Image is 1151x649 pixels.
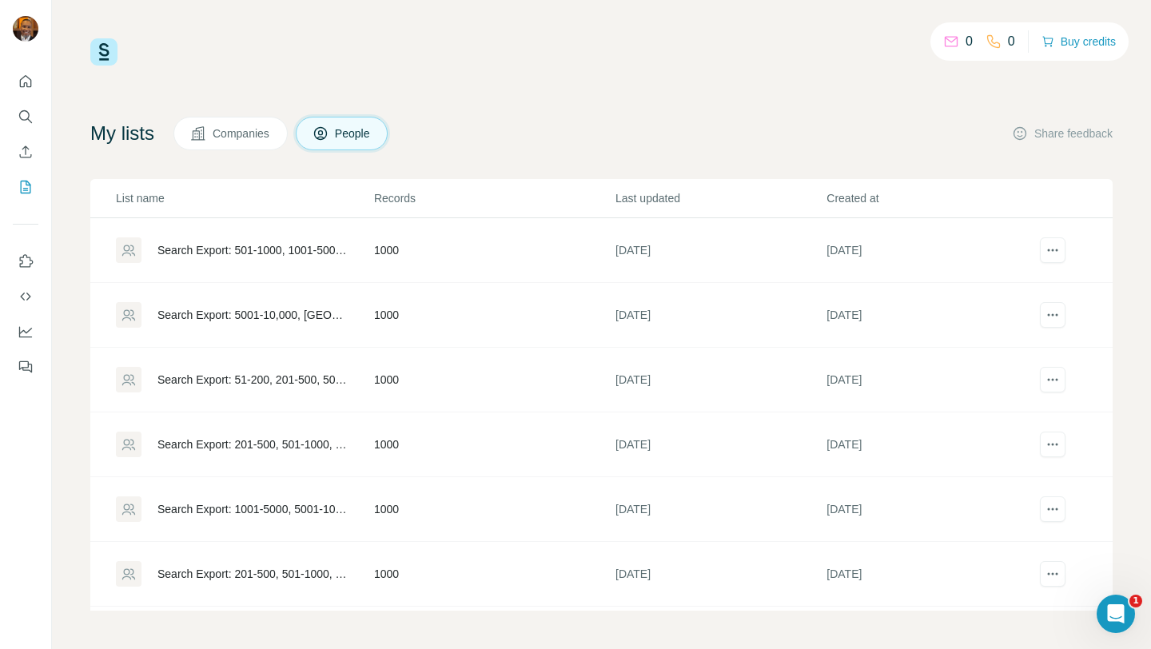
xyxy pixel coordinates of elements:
div: Search Export: 201-500, 501-1000, 5001-10,000, [GEOGRAPHIC_DATA], Information Technology, Product... [157,436,347,452]
div: Search Export: 5001-10,000, [GEOGRAPHIC_DATA], Strategic, Director, Hospitals and Health Care, Bu... [157,307,347,323]
p: Last updated [615,190,825,206]
iframe: Intercom live chat [1097,595,1135,633]
button: actions [1040,367,1065,392]
button: actions [1040,496,1065,522]
td: 1000 [373,218,615,283]
button: Use Surfe on LinkedIn [13,247,38,276]
p: Records [374,190,614,206]
h4: My lists [90,121,154,146]
button: Buy credits [1041,30,1116,53]
td: [DATE] [826,412,1037,477]
td: 1000 [373,542,615,607]
div: Search Export: 201-500, 501-1000, 5001-10,000, Business Development, Marketing, Information Techn... [157,566,347,582]
button: Use Surfe API [13,282,38,311]
p: 0 [1008,32,1015,51]
button: Quick start [13,67,38,96]
td: 1000 [373,412,615,477]
button: Dashboard [13,317,38,346]
span: People [335,125,372,141]
td: [DATE] [615,348,826,412]
button: My lists [13,173,38,201]
td: [DATE] [615,283,826,348]
td: [DATE] [826,283,1037,348]
button: actions [1040,432,1065,457]
img: Surfe Logo [90,38,117,66]
p: Created at [826,190,1036,206]
p: 0 [966,32,973,51]
div: Search Export: 1001-5000, 5001-10,000, 10,000+, Senior, Experienced Manager, Owner / Partner - [D... [157,501,347,517]
span: Companies [213,125,271,141]
td: [DATE] [826,477,1037,542]
button: Share feedback [1012,125,1113,141]
td: [DATE] [826,218,1037,283]
td: 1000 [373,283,615,348]
span: 1 [1129,595,1142,607]
button: Enrich CSV [13,137,38,166]
td: [DATE] [615,477,826,542]
img: Avatar [13,16,38,42]
td: 1000 [373,477,615,542]
td: [DATE] [826,542,1037,607]
button: actions [1040,302,1065,328]
td: [DATE] [615,218,826,283]
p: List name [116,190,372,206]
button: actions [1040,237,1065,263]
div: Search Export: 51-200, 201-500, 501-1000, [GEOGRAPHIC_DATA] - [DATE] 22:09 [157,372,347,388]
td: [DATE] [615,412,826,477]
button: Feedback [13,352,38,381]
button: Search [13,102,38,131]
td: [DATE] [826,348,1037,412]
div: Search Export: 501-1000, 1001-5000, 10,000+, Marketing, Director, Vice President, Entry Level Man... [157,242,347,258]
td: 1000 [373,348,615,412]
button: actions [1040,561,1065,587]
td: [DATE] [615,542,826,607]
